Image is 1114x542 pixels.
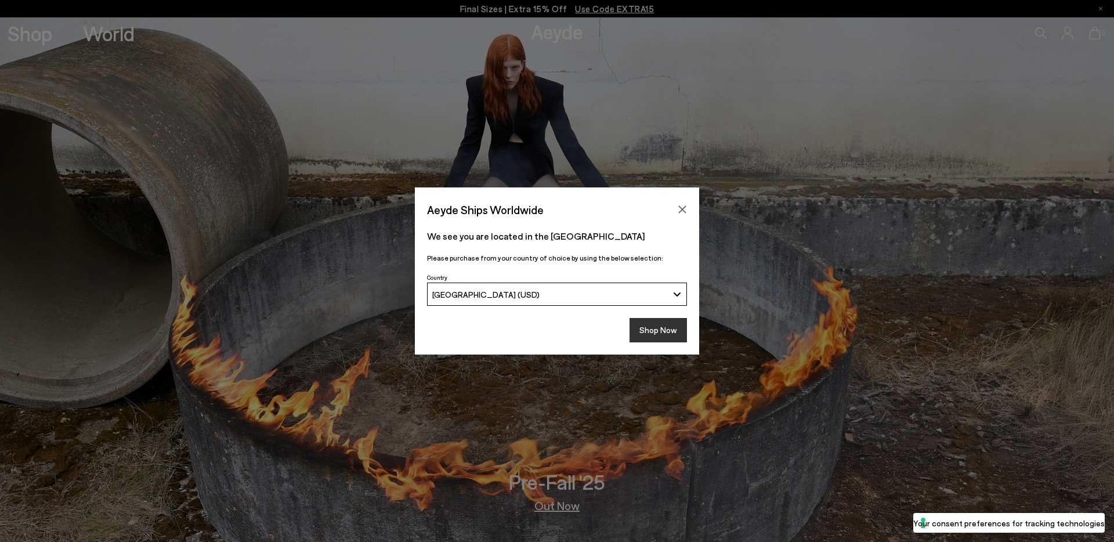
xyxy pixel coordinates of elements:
[427,200,544,220] span: Aeyde Ships Worldwide
[674,201,691,218] button: Close
[427,229,687,243] p: We see you are located in the [GEOGRAPHIC_DATA]
[427,274,447,281] span: Country
[432,290,540,299] span: [GEOGRAPHIC_DATA] (USD)
[913,517,1105,529] label: Your consent preferences for tracking technologies
[913,513,1105,533] button: Your consent preferences for tracking technologies
[630,318,687,342] button: Shop Now
[427,252,687,263] p: Please purchase from your country of choice by using the below selection:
